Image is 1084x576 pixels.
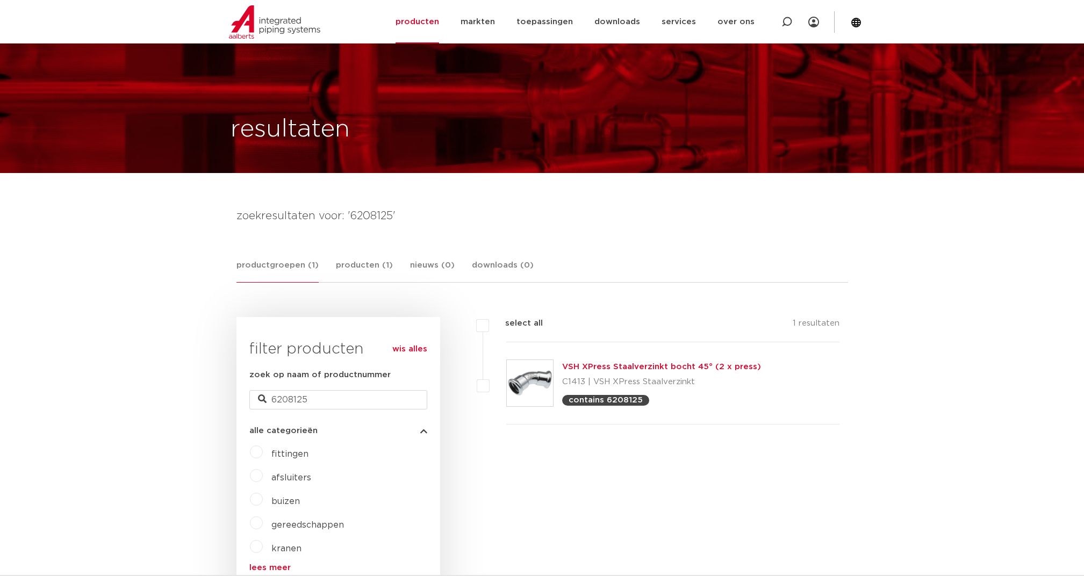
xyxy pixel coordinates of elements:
[236,207,848,225] h4: zoekresultaten voor: '6208125'
[249,390,427,409] input: zoeken
[507,360,553,406] img: Thumbnail for VSH XPress Staalverzinkt bocht 45° (2 x press)
[236,259,319,283] a: productgroepen (1)
[271,450,308,458] a: fittingen
[336,259,393,282] a: producten (1)
[249,369,391,381] label: zoek op naam of productnummer
[489,317,543,330] label: select all
[231,112,350,147] h1: resultaten
[271,544,301,553] a: kranen
[249,564,427,572] a: lees meer
[562,363,761,371] a: VSH XPress Staalverzinkt bocht 45° (2 x press)
[392,343,427,356] a: wis alles
[249,427,427,435] button: alle categorieën
[569,396,643,404] p: contains 6208125
[562,373,761,391] p: C1413 | VSH XPress Staalverzinkt
[249,339,427,360] h3: filter producten
[410,259,455,282] a: nieuws (0)
[271,521,344,529] a: gereedschappen
[793,317,839,334] p: 1 resultaten
[472,259,534,282] a: downloads (0)
[249,427,318,435] span: alle categorieën
[271,473,311,482] a: afsluiters
[271,497,300,506] a: buizen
